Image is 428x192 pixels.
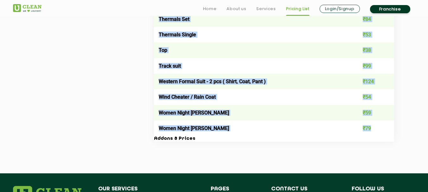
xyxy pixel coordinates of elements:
a: Services [256,5,276,13]
td: ₹38 [346,42,394,58]
td: Thermals Single [154,27,346,42]
td: ₹54 [346,89,394,105]
a: Pricing List [286,5,310,13]
td: Women Night [PERSON_NAME] [154,105,346,121]
h3: Addons & Prices [154,136,394,142]
a: Franchise [370,5,410,13]
td: ₹53 [346,27,394,42]
td: Top [154,42,346,58]
a: About us [227,5,246,13]
td: ₹84 [346,11,394,27]
td: Track suit [154,58,346,74]
td: ₹99 [346,58,394,74]
a: Home [203,5,217,13]
td: Wind Cheater / Rain Coat [154,89,346,105]
a: Login/Signup [320,5,360,13]
td: ₹79 [346,121,394,136]
td: ₹124 [346,74,394,89]
td: Western Formal Suit - 2 pcs ( Shirt, Coat, Pant ) [154,74,346,89]
td: Women Night [PERSON_NAME] [154,121,346,136]
td: Thermals Set [154,11,346,27]
td: ₹59 [346,105,394,121]
img: UClean Laundry and Dry Cleaning [13,4,42,12]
